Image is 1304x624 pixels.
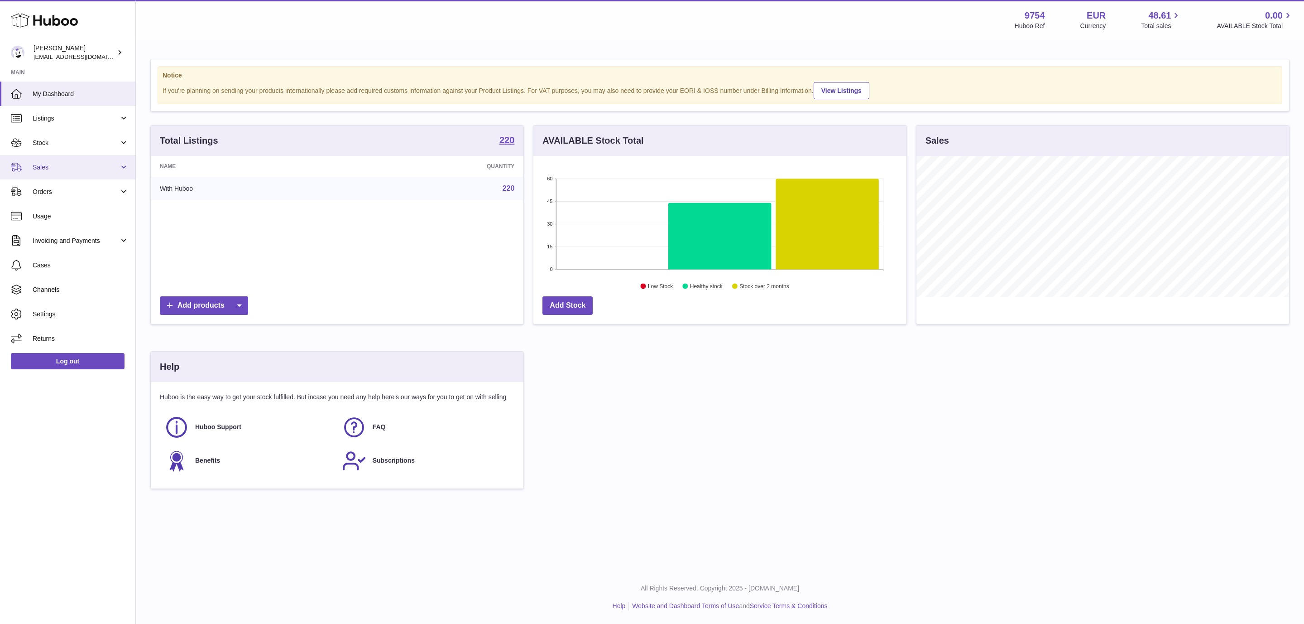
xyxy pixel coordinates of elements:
[1087,10,1106,22] strong: EUR
[648,283,673,290] text: Low Stock
[33,139,119,147] span: Stock
[164,449,333,473] a: Benefits
[195,423,241,431] span: Huboo Support
[499,135,514,145] strong: 220
[33,188,119,196] span: Orders
[33,163,119,172] span: Sales
[342,415,510,440] a: FAQ
[1148,10,1171,22] span: 48.61
[1141,22,1181,30] span: Total sales
[1217,10,1293,30] a: 0.00 AVAILABLE Stock Total
[160,296,248,315] a: Add products
[151,156,347,177] th: Name
[33,261,129,270] span: Cases
[547,244,553,249] text: 15
[1025,10,1045,22] strong: 9754
[613,602,626,609] a: Help
[1015,22,1045,30] div: Huboo Ref
[925,135,949,147] h3: Sales
[342,449,510,473] a: Subscriptions
[629,602,827,610] li: and
[33,334,129,343] span: Returns
[550,266,553,272] text: 0
[547,198,553,204] text: 45
[750,602,828,609] a: Service Terms & Conditions
[160,135,218,147] h3: Total Listings
[503,184,515,192] a: 220
[33,237,119,245] span: Invoicing and Payments
[195,456,220,465] span: Benefits
[160,361,179,373] h3: Help
[373,456,415,465] span: Subscriptions
[33,212,129,221] span: Usage
[33,114,119,123] span: Listings
[163,81,1277,99] div: If you're planning on sending your products internationally please add required customs informati...
[542,135,643,147] h3: AVAILABLE Stock Total
[542,296,593,315] a: Add Stock
[163,71,1277,80] strong: Notice
[547,176,553,181] text: 60
[33,90,129,98] span: My Dashboard
[34,53,133,60] span: [EMAIL_ADDRESS][DOMAIN_NAME]
[33,310,129,319] span: Settings
[373,423,386,431] span: FAQ
[160,393,514,401] p: Huboo is the easy way to get your stock fulfilled. But incase you need any help here's our ways f...
[11,353,125,369] a: Log out
[347,156,523,177] th: Quantity
[1265,10,1283,22] span: 0.00
[547,221,553,227] text: 30
[499,135,514,146] a: 220
[690,283,723,290] text: Healthy stock
[164,415,333,440] a: Huboo Support
[151,177,347,200] td: With Huboo
[11,46,24,59] img: info@fieldsluxury.london
[143,584,1297,593] p: All Rights Reserved. Copyright 2025 - [DOMAIN_NAME]
[1141,10,1181,30] a: 48.61 Total sales
[740,283,789,290] text: Stock over 2 months
[1080,22,1106,30] div: Currency
[814,82,869,99] a: View Listings
[632,602,739,609] a: Website and Dashboard Terms of Use
[33,285,129,294] span: Channels
[1217,22,1293,30] span: AVAILABLE Stock Total
[34,44,115,61] div: [PERSON_NAME]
